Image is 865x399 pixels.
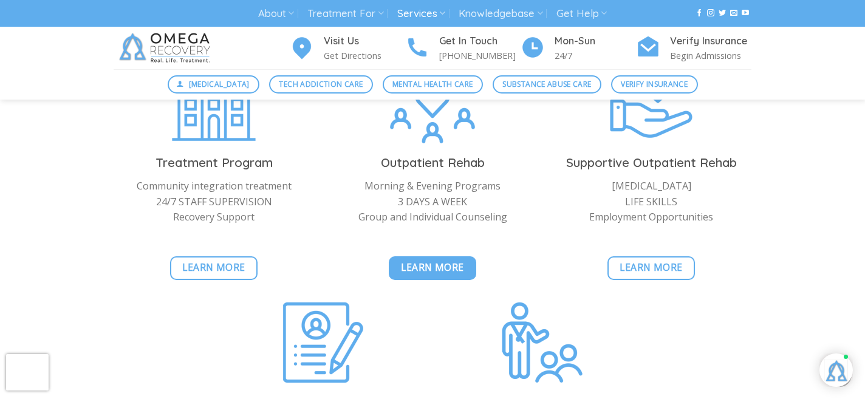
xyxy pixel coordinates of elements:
a: [MEDICAL_DATA] [168,75,260,94]
h4: Verify Insurance [670,33,751,49]
a: Learn More [170,256,258,280]
a: Services [397,2,445,25]
h4: Get In Touch [439,33,521,49]
p: [PHONE_NUMBER] [439,49,521,63]
a: Treatment For [307,2,383,25]
a: Follow on YouTube [742,9,749,18]
span: Verify Insurance [621,78,688,90]
p: [MEDICAL_DATA] LIFE SKILLS Employment Opportunities [551,179,751,225]
h3: Treatment Program [114,153,314,172]
span: Learn More [401,260,464,275]
a: Send us an email [730,9,737,18]
h4: Mon-Sun [555,33,636,49]
a: Learn More [389,256,477,280]
p: Morning & Evening Programs 3 DAYS A WEEK Group and Individual Counseling [332,179,533,225]
h4: Visit Us [324,33,405,49]
a: Follow on Twitter [719,9,726,18]
a: Verify Insurance [611,75,698,94]
h3: Supportive Outpatient Rehab [551,153,751,172]
span: Learn More [620,260,683,275]
span: Substance Abuse Care [502,78,591,90]
p: Begin Admissions [670,49,751,63]
p: Get Directions [324,49,405,63]
a: Knowledgebase [459,2,542,25]
span: [MEDICAL_DATA] [189,78,250,90]
a: Get In Touch [PHONE_NUMBER] [405,33,521,63]
a: Tech Addiction Care [269,75,373,94]
p: Community integration treatment 24/7 STAFF SUPERVISION Recovery Support [114,179,314,225]
a: Follow on Instagram [707,9,714,18]
a: Mental Health Care [383,75,483,94]
span: Mental Health Care [392,78,473,90]
a: Substance Abuse Care [493,75,601,94]
img: Omega Recovery [114,27,220,69]
a: Follow on Facebook [696,9,703,18]
a: Verify Insurance Begin Admissions [636,33,751,63]
p: 24/7 [555,49,636,63]
a: About [258,2,294,25]
a: Get Help [556,2,607,25]
h3: Outpatient Rehab [332,153,533,172]
span: Learn More [182,260,245,275]
a: Visit Us Get Directions [290,33,405,63]
a: Learn More [607,256,696,280]
span: Tech Addiction Care [279,78,363,90]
